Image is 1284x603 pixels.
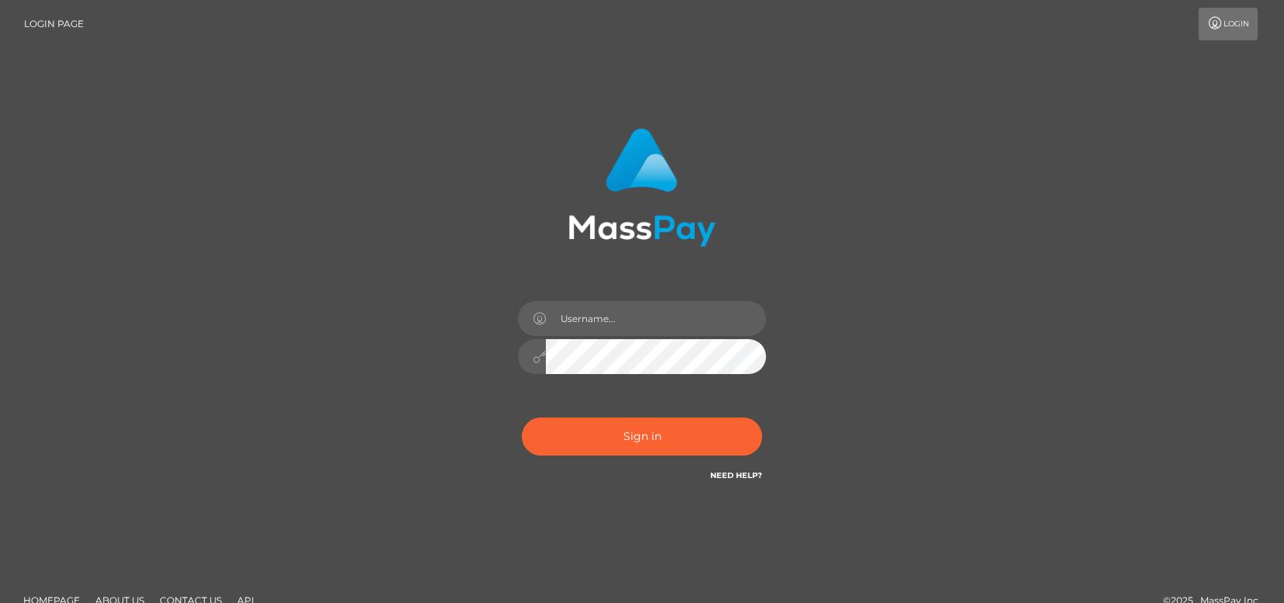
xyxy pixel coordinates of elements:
[710,470,762,480] a: Need Help?
[1199,8,1258,40] a: Login
[522,418,762,456] button: Sign in
[24,8,84,40] a: Login Page
[546,301,766,336] input: Username...
[568,128,716,247] img: MassPay Login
